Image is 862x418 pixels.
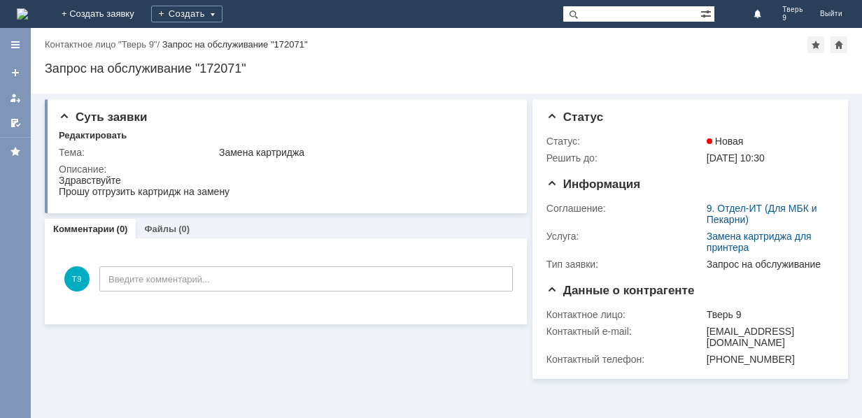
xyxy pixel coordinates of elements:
div: Тип заявки: [546,259,704,270]
a: Комментарии [53,224,115,234]
div: [EMAIL_ADDRESS][DOMAIN_NAME] [707,326,828,348]
div: Сделать домашней страницей [831,36,847,53]
div: Запрос на обслуживание "172071" [162,39,308,50]
a: Файлы [144,224,176,234]
div: Добавить в избранное [807,36,824,53]
span: Статус [546,110,603,124]
div: Создать [151,6,222,22]
a: Перейти на домашнюю страницу [17,8,28,20]
div: Запрос на обслуживание "172071" [45,62,848,75]
span: Информация [546,178,640,191]
div: Запрос на обслуживание [707,259,828,270]
span: Тверь [782,6,803,14]
div: Решить до: [546,152,704,164]
span: Суть заявки [59,110,147,124]
div: Соглашение: [546,203,704,214]
a: Замена картриджа для принтера [707,231,812,253]
div: [PHONE_NUMBER] [707,354,828,365]
div: Услуга: [546,231,704,242]
div: Замена картриджа [219,147,508,158]
span: Данные о контрагенте [546,284,695,297]
div: Контактный e-mail: [546,326,704,337]
div: Статус: [546,136,704,147]
div: Контактное лицо: [546,309,704,320]
img: logo [17,8,28,20]
a: 9. Отдел-ИТ (Для МБК и Пекарни) [707,203,817,225]
span: Расширенный поиск [700,6,714,20]
div: / [45,39,162,50]
a: Мои заявки [4,87,27,109]
div: Редактировать [59,130,127,141]
div: Тверь 9 [707,309,828,320]
span: Новая [707,136,744,147]
div: Контактный телефон: [546,354,704,365]
span: 9 [782,14,803,22]
div: Тема: [59,147,216,158]
div: (0) [178,224,190,234]
div: (0) [117,224,128,234]
a: Создать заявку [4,62,27,84]
div: Описание: [59,164,511,175]
a: Контактное лицо "Тверь 9" [45,39,157,50]
span: Т9 [64,266,90,291]
a: Мои согласования [4,112,27,134]
span: [DATE] 10:30 [707,152,765,164]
